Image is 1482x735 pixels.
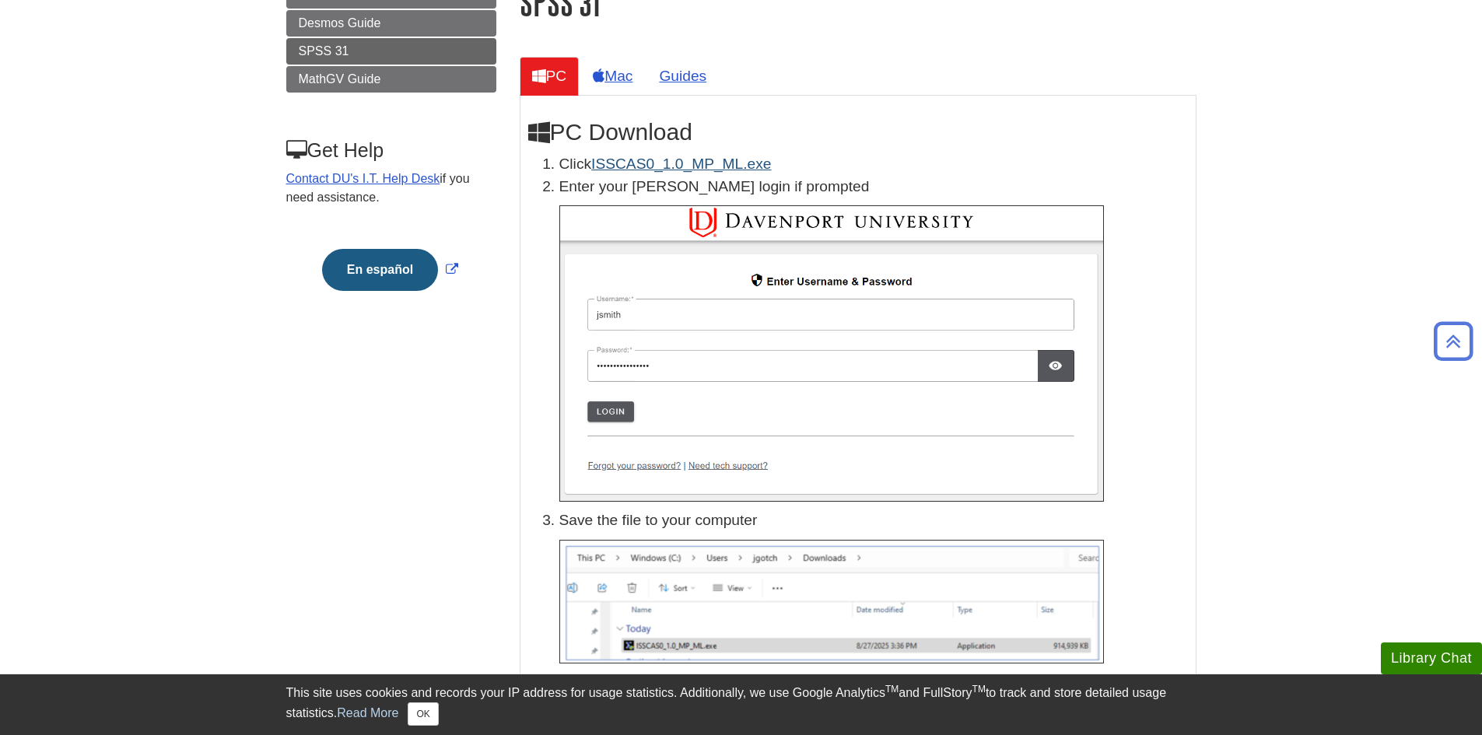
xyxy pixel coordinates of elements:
a: Guides [646,57,719,95]
a: Link opens in new window [318,263,462,276]
sup: TM [972,684,986,695]
button: Library Chat [1381,642,1482,674]
div: This site uses cookies and records your IP address for usage statistics. Additionally, we use Goo... [286,684,1196,726]
span: MathGV Guide [299,72,381,86]
li: Click [559,153,1188,176]
p: Select the setup file and if prompted, click to allow SPSS to make changes to your device [559,671,1188,716]
span: SPSS 31 [299,44,349,58]
button: En español [322,249,438,291]
p: if you need assistance. [286,170,495,207]
a: Contact DU's I.T. Help Desk [286,172,440,185]
sup: TM [885,684,899,695]
h2: PC Download [528,119,1188,145]
a: Download opens in new window [591,156,771,172]
p: Save the file to your computer [559,509,1188,532]
a: PC [520,57,580,95]
a: SPSS 31 [286,38,496,65]
a: Mac [580,57,645,95]
a: Read More [337,706,398,719]
a: Back to Top [1428,331,1478,352]
a: Desmos Guide [286,10,496,37]
a: MathGV Guide [286,66,496,93]
span: Desmos Guide [299,16,381,30]
p: Enter your [PERSON_NAME] login if prompted [559,176,1188,198]
h3: Get Help [286,139,495,162]
button: Close [408,702,438,726]
img: 'ISSCASO1.0_MP_ML.exe' is being saved to a folder in the download folder. [559,540,1104,663]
